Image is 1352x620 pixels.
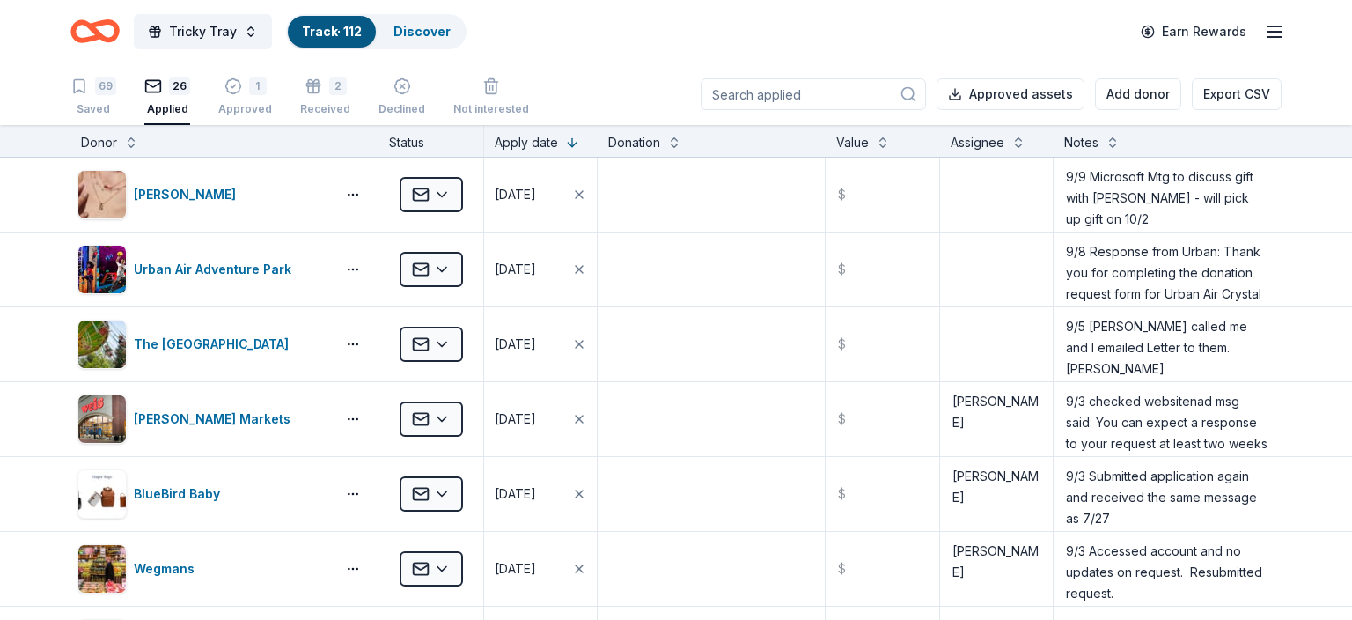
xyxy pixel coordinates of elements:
[169,77,190,95] div: 26
[144,70,190,125] button: 26Applied
[495,558,536,579] div: [DATE]
[495,132,558,153] div: Apply date
[218,70,272,125] button: 1Approved
[484,307,597,381] button: [DATE]
[608,132,660,153] div: Donation
[77,170,328,219] button: Image for Kendra Scott[PERSON_NAME]
[951,132,1004,153] div: Assignee
[1055,309,1280,380] textarea: 9/5 [PERSON_NAME] called me and I emailed Letter to them. [PERSON_NAME][EMAIL_ADDRESS][DOMAIN_NAM...
[1055,459,1280,529] textarea: 9/3 Submitted application again and received the same message as 7/27 [DATE] - Thank you for your...
[1095,78,1181,110] button: Add donor
[495,483,536,505] div: [DATE]
[484,532,597,606] button: [DATE]
[78,545,126,593] img: Image for Wegmans
[942,459,1051,529] textarea: [PERSON_NAME]
[495,259,536,280] div: [DATE]
[495,334,536,355] div: [DATE]
[495,409,536,430] div: [DATE]
[286,14,467,49] button: Track· 112Discover
[134,409,298,430] div: [PERSON_NAME] Markets
[378,102,425,116] div: Declined
[169,21,237,42] span: Tricky Tray
[300,70,350,125] button: 2Received
[378,70,425,125] button: Declined
[77,395,328,444] button: Image for Weis Markets[PERSON_NAME] Markets
[77,469,328,519] button: Image for BlueBird BabyBlueBird Baby
[937,78,1084,110] button: Approved assets
[78,171,126,218] img: Image for Kendra Scott
[77,245,328,294] button: Image for Urban Air Adventure ParkUrban Air Adventure Park
[77,320,328,369] button: Image for The Castle Fun CenterThe [GEOGRAPHIC_DATA]
[393,24,451,39] a: Discover
[249,77,267,95] div: 1
[484,232,597,306] button: [DATE]
[1130,16,1257,48] a: Earn Rewards
[134,558,202,579] div: Wegmans
[495,184,536,205] div: [DATE]
[77,544,328,594] button: Image for WegmansWegmans
[942,384,1051,454] textarea: [PERSON_NAME]
[134,184,243,205] div: [PERSON_NAME]
[1064,132,1098,153] div: Notes
[70,102,116,116] div: Saved
[1055,234,1280,305] textarea: 9/8 Response from Urban: Thank you for completing the donation request form for Urban Air Crystal...
[453,102,529,116] div: Not interested
[78,470,126,518] img: Image for BlueBird Baby
[1055,384,1280,454] textarea: 9/3 checked websitenad msg said: You can expect a response to your request at least two weeks pri...
[78,246,126,293] img: Image for Urban Air Adventure Park
[95,77,116,95] div: 69
[484,382,597,456] button: [DATE]
[81,132,117,153] div: Donor
[134,259,298,280] div: Urban Air Adventure Park
[134,334,296,355] div: The [GEOGRAPHIC_DATA]
[300,102,350,116] div: Received
[218,102,272,116] div: Approved
[1055,159,1280,230] textarea: 9/9 Microsoft Mtg to discuss gift with [PERSON_NAME] - will pick up gift on 10/2 9/2 Called [PHON...
[302,24,362,39] a: Track· 112
[134,483,227,505] div: BlueBird Baby
[134,14,272,49] button: Tricky Tray
[942,534,1051,604] textarea: [PERSON_NAME]
[1055,534,1280,604] textarea: 9/3 Accessed account and no updates on request. Resubmitted request. [DATE] account - [URL][DOMAI...
[70,70,116,125] button: 69Saved
[1192,78,1282,110] button: Export CSV
[329,77,347,95] div: 2
[78,321,126,368] img: Image for The Castle Fun Center
[836,132,869,153] div: Value
[484,457,597,531] button: [DATE]
[701,78,926,110] input: Search applied
[78,395,126,443] img: Image for Weis Markets
[144,102,190,116] div: Applied
[484,158,597,232] button: [DATE]
[378,125,484,157] div: Status
[70,11,120,52] a: Home
[453,70,529,125] button: Not interested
